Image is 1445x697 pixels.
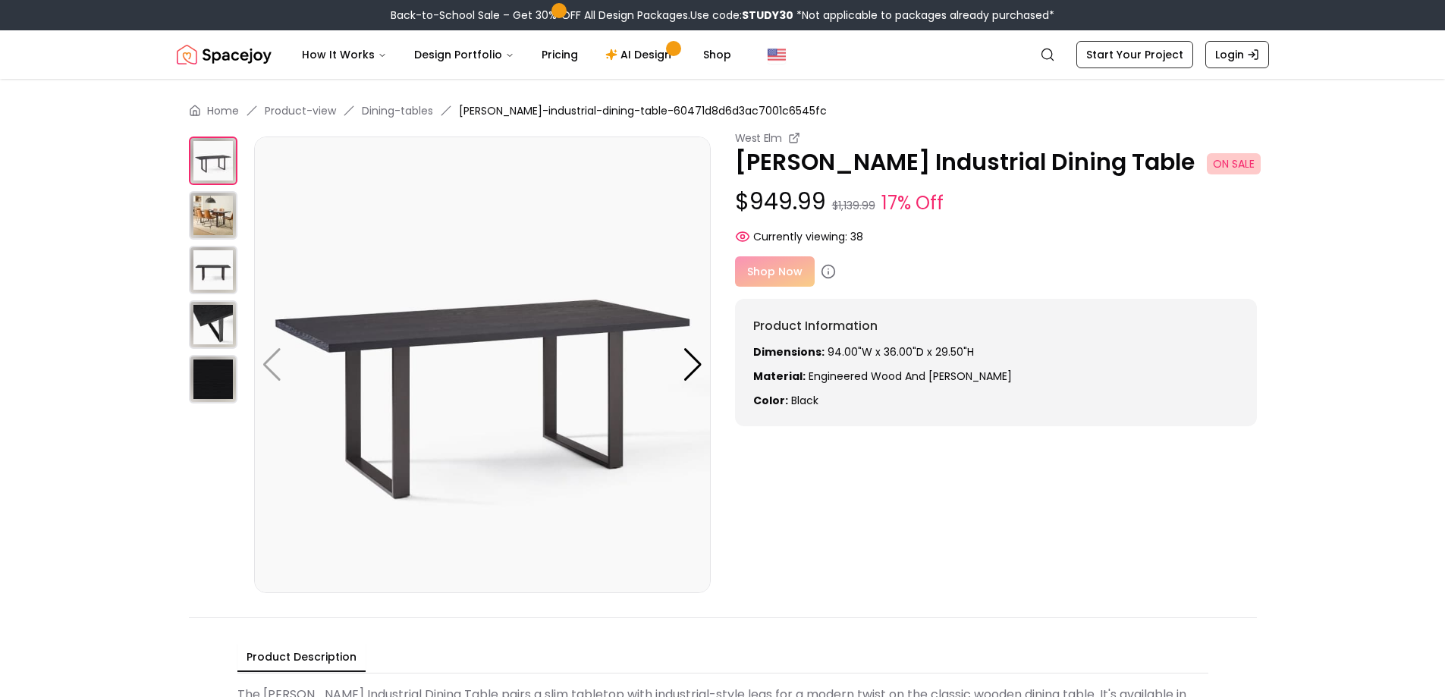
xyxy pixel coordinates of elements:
[1207,153,1261,174] span: ON SALE
[735,188,1257,217] p: $949.99
[189,191,237,240] img: https://storage.googleapis.com/spacejoy-main/assets/60471d8d6d3ac7001c6545fc/product_1_d7p1oba803d
[881,190,944,217] small: 17% Off
[290,39,399,70] button: How It Works
[177,30,1269,79] nav: Global
[290,39,743,70] nav: Main
[691,39,743,70] a: Shop
[753,393,788,408] strong: Color:
[753,344,1239,359] p: 94.00"W x 36.00"D x 29.50"H
[529,39,590,70] a: Pricing
[254,137,711,593] img: https://storage.googleapis.com/spacejoy-main/assets/60471d8d6d3ac7001c6545fc/product_0_63jjna8mbg2k
[265,103,336,118] a: Product-view
[753,344,825,359] strong: Dimensions:
[177,39,272,70] img: Spacejoy Logo
[742,8,793,23] b: STUDY30
[459,103,827,118] span: [PERSON_NAME]-industrial-dining-table-60471d8d6d3ac7001c6545fc
[177,39,272,70] a: Spacejoy
[690,8,793,23] span: Use code:
[768,46,786,64] img: United States
[391,8,1054,23] div: Back-to-School Sale – Get 30% OFF All Design Packages.
[809,369,1012,384] span: Engineered wood and [PERSON_NAME]
[735,130,782,146] small: West Elm
[1205,41,1269,68] a: Login
[189,300,237,349] img: https://storage.googleapis.com/spacejoy-main/assets/60471d8d6d3ac7001c6545fc/product_3_h9ib2klja7i
[735,149,1257,176] p: [PERSON_NAME] Industrial Dining Table
[753,369,806,384] strong: Material:
[207,103,239,118] a: Home
[593,39,688,70] a: AI Design
[753,229,847,244] span: Currently viewing:
[189,103,1257,118] nav: breadcrumb
[237,643,366,672] button: Product Description
[753,317,1239,335] h6: Product Information
[793,8,1054,23] span: *Not applicable to packages already purchased*
[791,393,818,408] span: black
[832,198,875,213] small: $1,139.99
[362,103,433,118] a: Dining-tables
[850,229,863,244] span: 38
[402,39,526,70] button: Design Portfolio
[1076,41,1193,68] a: Start Your Project
[189,246,237,294] img: https://storage.googleapis.com/spacejoy-main/assets/60471d8d6d3ac7001c6545fc/product_2_i35eil2lbi4i
[189,137,237,185] img: https://storage.googleapis.com/spacejoy-main/assets/60471d8d6d3ac7001c6545fc/product_0_63jjna8mbg2k
[189,355,237,403] img: https://storage.googleapis.com/spacejoy-main/assets/60471d8d6d3ac7001c6545fc/product_4_4a8oc1bji849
